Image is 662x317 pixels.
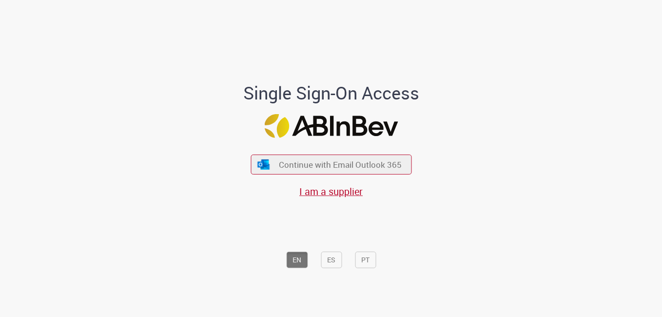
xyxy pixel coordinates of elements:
a: I am a supplier [299,185,363,198]
button: ES [321,252,342,268]
h1: Single Sign-On Access [196,83,467,102]
button: ícone Azure/Microsoft 360 Continue with Email Outlook 365 [251,155,411,175]
img: ícone Azure/Microsoft 360 [257,159,271,170]
img: Logo ABInBev [264,114,398,138]
button: PT [355,252,376,268]
span: Continue with Email Outlook 365 [279,159,402,170]
button: EN [286,252,308,268]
